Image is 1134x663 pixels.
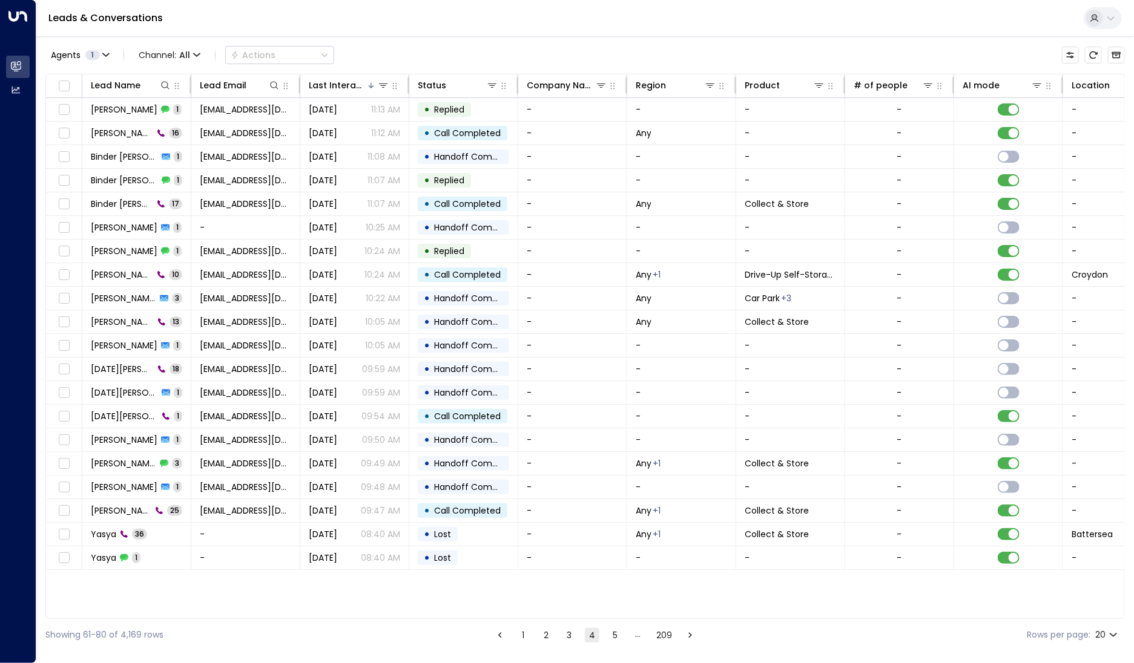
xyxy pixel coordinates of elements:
p: 09:59 AM [362,363,400,375]
div: Button group with a nested menu [225,46,334,64]
p: 10:22 AM [366,292,400,304]
div: Location [1072,78,1110,93]
td: - [518,428,627,451]
span: alisonmurray2018@gmail.com [200,316,291,328]
div: London [653,505,661,517]
td: - [518,310,627,333]
span: Yesterday [309,434,337,446]
span: 16 [169,128,182,138]
button: Archived Leads [1108,47,1125,64]
div: Actions [231,50,275,60]
span: 121@gmail.com [200,363,291,375]
span: Toggle select row [56,220,71,235]
span: nicki.para@skype.com [200,103,291,116]
div: • [424,123,430,143]
span: binder7@googlemail.com [200,198,291,210]
td: - [627,169,736,192]
div: - [897,387,902,399]
span: Agents [51,51,81,59]
td: - [191,216,300,239]
span: Call Completed [434,269,501,281]
div: • [424,382,430,403]
div: • [424,312,430,332]
p: 09:59 AM [362,387,400,399]
td: - [736,240,845,263]
span: Drive-Up Self-Storage [745,269,836,281]
span: Tammy Pel [91,269,153,281]
td: - [518,358,627,380]
span: 18 [170,364,182,374]
td: - [627,428,736,451]
span: Handoff Completed [434,457,519,469]
td: - [627,216,736,239]
span: Collect & Store [745,316,809,328]
p: 09:50 AM [362,434,400,446]
div: London [653,269,661,281]
td: - [627,98,736,121]
td: - [518,145,627,168]
div: Status [418,78,498,93]
span: Yesterday [309,410,337,422]
td: - [518,405,627,428]
span: 1 [85,50,100,60]
td: - [518,452,627,475]
span: Handoff Completed [434,434,519,446]
span: 1 [173,340,182,350]
td: - [627,240,736,263]
div: - [897,221,902,234]
span: Collect & Store [745,505,809,517]
button: Channel:All [134,47,205,64]
span: 121@gmail.com [200,387,291,399]
td: - [736,428,845,451]
span: Binder D'Songe [91,174,158,186]
td: - [736,405,845,428]
td: - [736,98,845,121]
span: Yesterday [309,363,337,375]
p: 11:07 AM [368,198,400,210]
p: 10:05 AM [365,316,400,328]
span: Collect & Store [745,457,809,469]
span: Toggle select all [56,79,71,94]
div: • [424,99,430,120]
div: Product [745,78,825,93]
td: - [518,169,627,192]
div: • [424,429,430,450]
div: - [897,528,902,540]
p: 10:24 AM [364,245,400,257]
p: 09:49 AM [361,457,400,469]
td: - [518,240,627,263]
span: Nicola Parra [91,103,157,116]
div: AI mode [963,78,1000,93]
div: • [424,217,430,238]
div: Lead Name [91,78,140,93]
div: • [424,264,430,285]
span: Any [636,269,651,281]
button: Actions [225,46,334,64]
div: - [897,198,902,210]
button: Go to page 3 [562,628,576,642]
td: - [518,475,627,498]
span: Toggle select row [56,480,71,495]
span: Nicola Parra [91,127,153,139]
span: Lucille Morris [91,457,156,469]
div: - [897,481,902,493]
span: Call Completed [434,198,501,210]
div: - [897,174,902,186]
span: Binder D'Songe [91,151,158,163]
div: - [897,103,902,116]
span: Toggle select row [56,456,71,471]
span: lucillemorris.ot@gmail.com [200,434,291,446]
span: Yesterday [309,221,337,234]
div: • [424,146,430,167]
td: - [736,145,845,168]
td: - [736,475,845,498]
td: - [627,334,736,357]
div: - [897,339,902,351]
span: Handoff Completed [434,316,519,328]
span: Alison Murray [91,316,154,328]
span: Yesterday [309,339,337,351]
p: 10:24 AM [364,269,400,281]
div: AI mode [963,78,1043,93]
span: Handoff Completed [434,151,519,163]
div: • [424,500,430,521]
